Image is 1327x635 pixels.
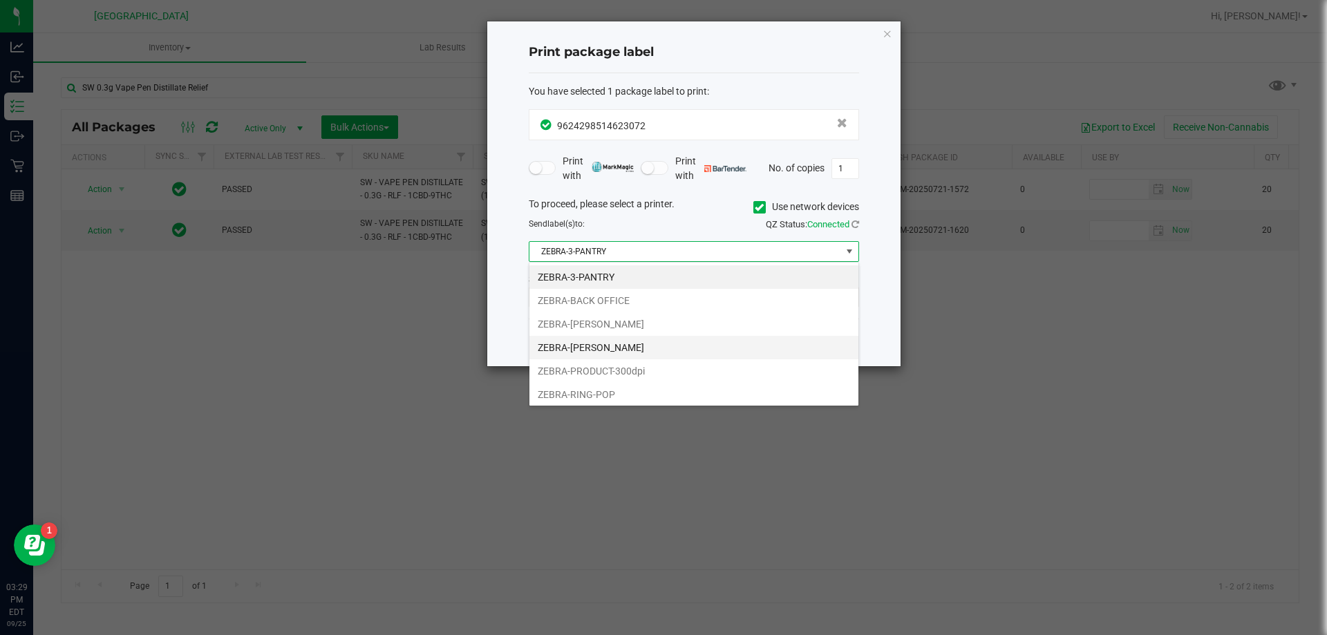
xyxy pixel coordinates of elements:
[529,383,858,406] li: ZEBRA-RING-POP
[592,162,634,172] img: mark_magic_cybra.png
[547,219,575,229] span: label(s)
[529,84,859,99] div: :
[518,272,869,287] div: Select a label template.
[529,242,841,261] span: ZEBRA-3-PANTRY
[529,86,707,97] span: You have selected 1 package label to print
[529,359,858,383] li: ZEBRA-PRODUCT-300dpi
[807,219,849,229] span: Connected
[41,522,57,539] iframe: Resource center unread badge
[529,336,858,359] li: ZEBRA-[PERSON_NAME]
[704,165,746,172] img: bartender.png
[557,120,646,131] span: 9624298514623072
[563,154,634,183] span: Print with
[529,44,859,61] h4: Print package label
[540,117,554,132] span: In Sync
[753,200,859,214] label: Use network devices
[529,265,858,289] li: ZEBRA-3-PANTRY
[529,312,858,336] li: ZEBRA-[PERSON_NAME]
[14,524,55,566] iframe: Resource center
[529,219,585,229] span: Send to:
[529,289,858,312] li: ZEBRA-BACK OFFICE
[769,162,825,173] span: No. of copies
[766,219,859,229] span: QZ Status:
[518,197,869,218] div: To proceed, please select a printer.
[675,154,746,183] span: Print with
